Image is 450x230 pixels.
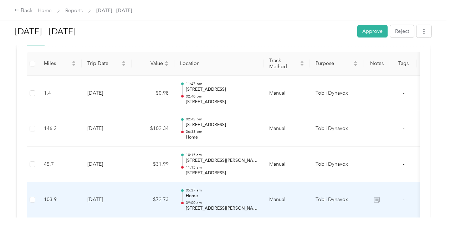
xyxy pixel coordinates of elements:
[174,52,264,76] th: Location
[390,25,414,37] button: Reject
[164,60,169,64] span: caret-up
[186,188,258,193] p: 05:37 am
[186,152,258,157] p: 10:15 am
[82,111,132,147] td: [DATE]
[38,182,82,218] td: 103.9
[316,60,352,66] span: Purpose
[186,122,258,128] p: [STREET_ADDRESS]
[186,129,258,134] p: 06:33 pm
[15,23,352,40] h1: Aug 25 - 31, 2025
[186,81,258,86] p: 11:47 pm
[269,57,298,70] span: Track Method
[137,60,163,66] span: Value
[132,182,174,218] td: $72.73
[300,63,304,67] span: caret-down
[264,52,310,76] th: Track Method
[310,111,363,147] td: Tobii Dynavox
[38,147,82,182] td: 45.7
[82,76,132,111] td: [DATE]
[186,134,258,141] p: Home
[186,193,258,199] p: Home
[410,190,450,230] iframe: Everlance-gr Chat Button Frame
[390,52,417,76] th: Tags
[72,63,76,67] span: caret-down
[132,76,174,111] td: $0.98
[403,125,404,131] span: -
[403,196,404,202] span: -
[310,182,363,218] td: Tobii Dynavox
[300,60,304,64] span: caret-up
[264,147,310,182] td: Manual
[122,63,126,67] span: caret-down
[403,161,404,167] span: -
[14,6,33,15] div: Back
[38,52,82,76] th: Miles
[38,111,82,147] td: 146.2
[164,63,169,67] span: caret-down
[310,52,363,76] th: Purpose
[186,205,258,212] p: [STREET_ADDRESS][PERSON_NAME]
[82,182,132,218] td: [DATE]
[186,94,258,99] p: 02:40 pm
[353,63,358,67] span: caret-down
[87,60,120,66] span: Trip Date
[38,76,82,111] td: 1.4
[186,157,258,164] p: [STREET_ADDRESS][PERSON_NAME]
[132,111,174,147] td: $102.34
[264,182,310,218] td: Manual
[186,117,258,122] p: 02:42 pm
[186,200,258,205] p: 09:00 am
[82,52,132,76] th: Trip Date
[310,147,363,182] td: Tobii Dynavox
[122,60,126,64] span: caret-up
[186,86,258,93] p: [STREET_ADDRESS]
[132,52,174,76] th: Value
[72,60,76,64] span: caret-up
[96,7,132,14] span: [DATE] - [DATE]
[82,147,132,182] td: [DATE]
[403,90,404,96] span: -
[357,25,388,37] button: Approve
[264,76,310,111] td: Manual
[310,76,363,111] td: Tobii Dynavox
[186,165,258,170] p: 11:15 am
[44,60,70,66] span: Miles
[38,7,52,14] a: Home
[186,99,258,105] p: [STREET_ADDRESS]
[132,147,174,182] td: $31.99
[264,111,310,147] td: Manual
[65,7,83,14] a: Reports
[186,170,258,176] p: [STREET_ADDRESS]
[363,52,390,76] th: Notes
[353,60,358,64] span: caret-up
